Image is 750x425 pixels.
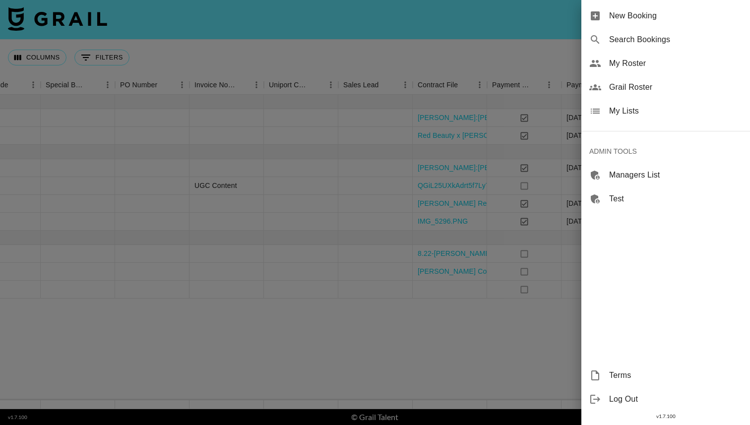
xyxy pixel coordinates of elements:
[609,81,742,93] span: Grail Roster
[609,393,742,405] span: Log Out
[581,4,750,28] div: New Booking
[609,34,742,46] span: Search Bookings
[581,75,750,99] div: Grail Roster
[609,193,742,205] span: Test
[609,10,742,22] span: New Booking
[581,99,750,123] div: My Lists
[609,369,742,381] span: Terms
[581,139,750,163] div: ADMIN TOOLS
[609,169,742,181] span: Managers List
[581,411,750,422] div: v 1.7.100
[581,163,750,187] div: Managers List
[609,58,742,69] span: My Roster
[581,187,750,211] div: Test
[581,364,750,387] div: Terms
[609,105,742,117] span: My Lists
[581,387,750,411] div: Log Out
[581,52,750,75] div: My Roster
[581,28,750,52] div: Search Bookings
